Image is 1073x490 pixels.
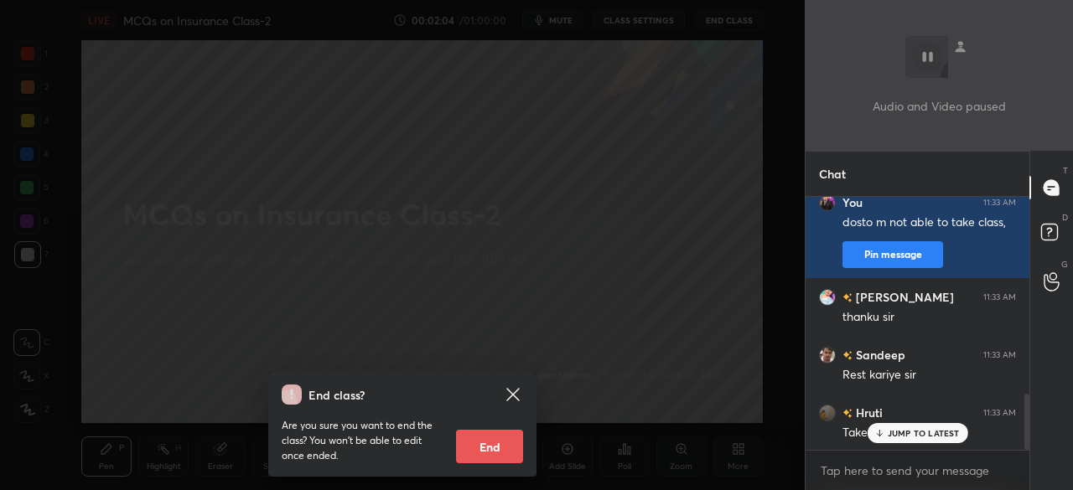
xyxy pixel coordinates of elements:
[842,367,1016,384] div: Rest kariye sir
[842,214,1016,231] div: dosto m not able to take class,
[853,346,905,364] h6: Sandeep
[983,292,1016,302] div: 11:33 AM
[819,347,836,364] img: 1bb5ea2e94294e64849b191f148e5ec5.jpg
[819,289,836,306] img: a831f187697c49f0b938a805869e308d.jpg
[1061,258,1068,271] p: G
[842,195,863,210] h6: You
[853,404,883,421] h6: Hruti
[1063,164,1068,177] p: T
[983,408,1016,418] div: 11:33 AM
[819,405,836,421] img: 997a5e620c0243e5b6886538e59e6961.jpg
[873,97,1006,115] p: Audio and Video paused
[983,350,1016,360] div: 11:33 AM
[806,197,1029,451] div: grid
[842,351,853,360] img: no-rating-badge.077c3623.svg
[842,425,1016,441] div: Take rest
[282,418,443,463] p: Are you sure you want to end the class? You won’t be able to edit once ended.
[308,386,365,404] h4: End class?
[842,409,853,418] img: no-rating-badge.077c3623.svg
[1062,211,1068,224] p: D
[819,194,836,211] img: 9f6b1010237b4dfe9863ee218648695e.jpg
[806,152,859,196] p: Chat
[456,430,523,463] button: End
[983,198,1016,208] div: 11:33 AM
[888,428,960,438] p: JUMP TO LATEST
[842,309,1016,326] div: thanku sir
[853,288,954,306] h6: [PERSON_NAME]
[842,241,943,268] button: Pin message
[842,293,853,302] img: no-rating-badge.077c3623.svg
